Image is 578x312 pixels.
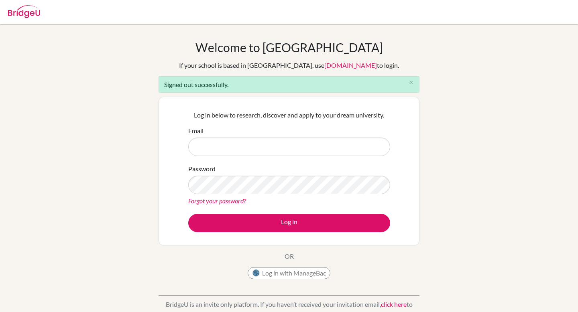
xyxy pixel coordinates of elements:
[159,76,419,93] div: Signed out successfully.
[188,214,390,232] button: Log in
[188,110,390,120] p: Log in below to research, discover and apply to your dream university.
[408,79,414,85] i: close
[324,61,377,69] a: [DOMAIN_NAME]
[188,164,216,174] label: Password
[381,300,407,308] a: click here
[195,40,383,55] h1: Welcome to [GEOGRAPHIC_DATA]
[248,267,330,279] button: Log in with ManageBac
[8,5,40,18] img: Bridge-U
[179,61,399,70] div: If your school is based in [GEOGRAPHIC_DATA], use to login.
[188,126,204,136] label: Email
[188,197,246,205] a: Forgot your password?
[403,77,419,89] button: Close
[285,251,294,261] p: OR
